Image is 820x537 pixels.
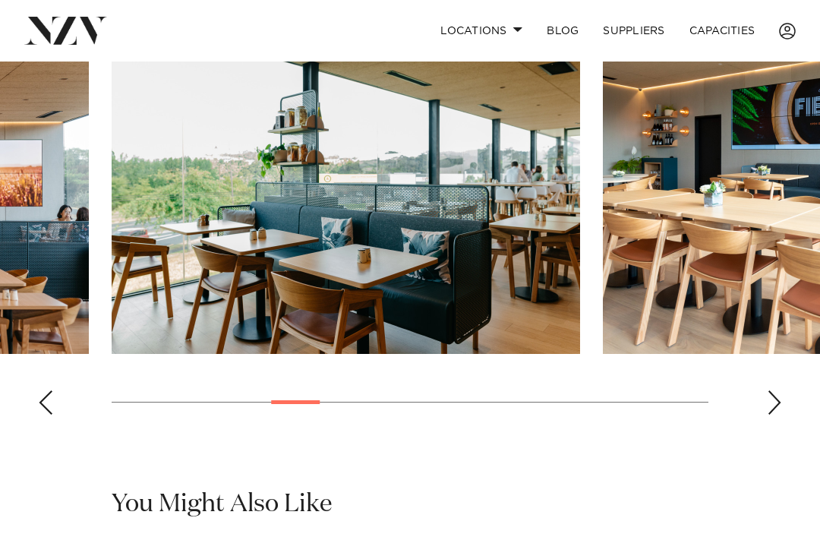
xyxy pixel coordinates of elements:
[535,14,591,47] a: BLOG
[428,14,535,47] a: Locations
[677,14,768,47] a: Capacities
[591,14,676,47] a: SUPPLIERS
[24,17,107,44] img: nzv-logo.png
[112,10,580,354] swiper-slide: 5 / 15
[112,488,333,520] h2: You Might Also Like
